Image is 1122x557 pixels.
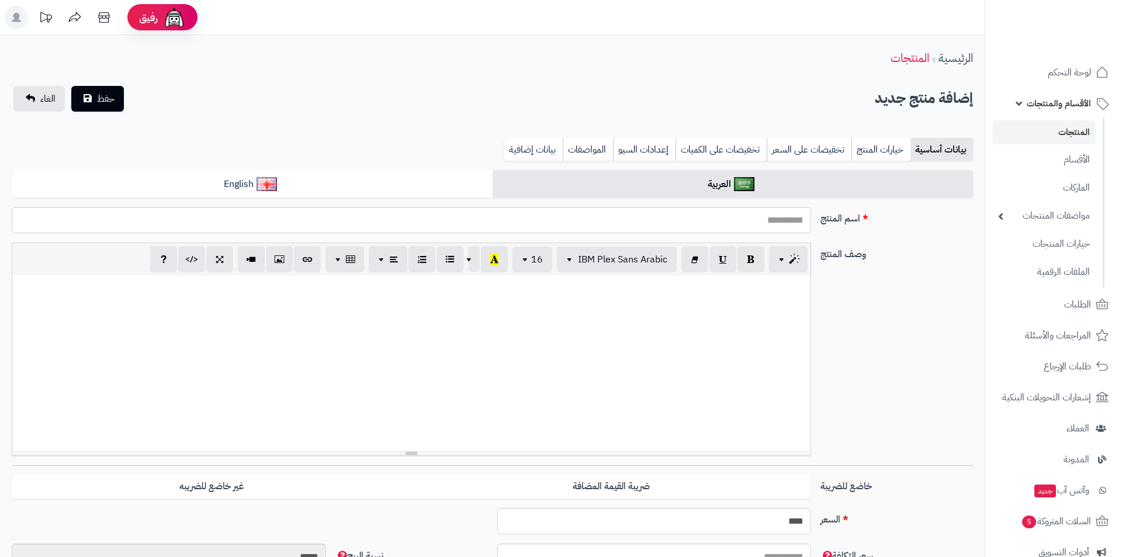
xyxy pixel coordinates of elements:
[992,507,1115,535] a: السلات المتروكة5
[992,352,1115,380] a: طلبات الإرجاع
[1002,389,1091,406] span: إشعارات التحويلات البنكية
[1034,485,1056,497] span: جديد
[1044,358,1091,375] span: طلبات الإرجاع
[411,475,811,499] label: ضريبة القيمة المضافة
[12,170,493,199] a: English
[1033,482,1089,499] span: وآتس آب
[493,170,974,199] a: العربية
[557,247,677,272] button: IBM Plex Sans Arabic
[992,175,1096,200] a: الماركات
[816,475,978,493] label: خاضع للضريبة
[992,476,1115,504] a: وآتس آبجديد
[992,383,1115,411] a: إشعارات التحويلات البنكية
[563,138,613,161] a: المواصفات
[891,49,929,67] a: المنتجات
[992,445,1115,473] a: المدونة
[613,138,676,161] a: إعدادات السيو
[162,6,186,29] img: ai-face.png
[257,177,277,191] img: English
[31,6,60,32] a: تحديثات المنصة
[816,207,978,226] label: اسم المنتج
[910,138,973,161] a: بيانات أساسية
[1025,327,1091,344] span: المراجعات والأسئلة
[992,260,1096,285] a: الملفات الرقمية
[12,475,411,499] label: غير خاضع للضريبه
[1064,296,1091,313] span: الطلبات
[734,177,754,191] img: العربية
[71,86,124,112] button: حفظ
[875,87,973,110] h2: إضافة منتج جديد
[97,92,115,106] span: حفظ
[816,508,978,527] label: السعر
[992,290,1115,319] a: الطلبات
[1064,451,1089,468] span: المدونة
[1043,26,1111,51] img: logo-2.png
[851,138,910,161] a: خيارات المنتج
[676,138,767,161] a: تخفيضات على الكميات
[1022,515,1037,528] span: 5
[992,231,1096,257] a: خيارات المنتجات
[992,321,1115,350] a: المراجعات والأسئلة
[578,252,667,267] span: IBM Plex Sans Arabic
[992,414,1115,442] a: العملاء
[939,49,973,67] a: الرئيسية
[992,58,1115,87] a: لوحة التحكم
[1027,95,1091,112] span: الأقسام والمنتجات
[504,138,563,161] a: بيانات إضافية
[816,243,978,261] label: وصف المنتج
[40,92,56,106] span: الغاء
[531,252,543,267] span: 16
[512,247,552,272] button: 16
[992,147,1096,172] a: الأقسام
[1066,420,1089,437] span: العملاء
[1021,513,1091,530] span: السلات المتروكة
[13,86,65,112] a: الغاء
[992,203,1096,229] a: مواصفات المنتجات
[767,138,851,161] a: تخفيضات على السعر
[1048,64,1091,81] span: لوحة التحكم
[139,11,158,25] span: رفيق
[992,120,1096,144] a: المنتجات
